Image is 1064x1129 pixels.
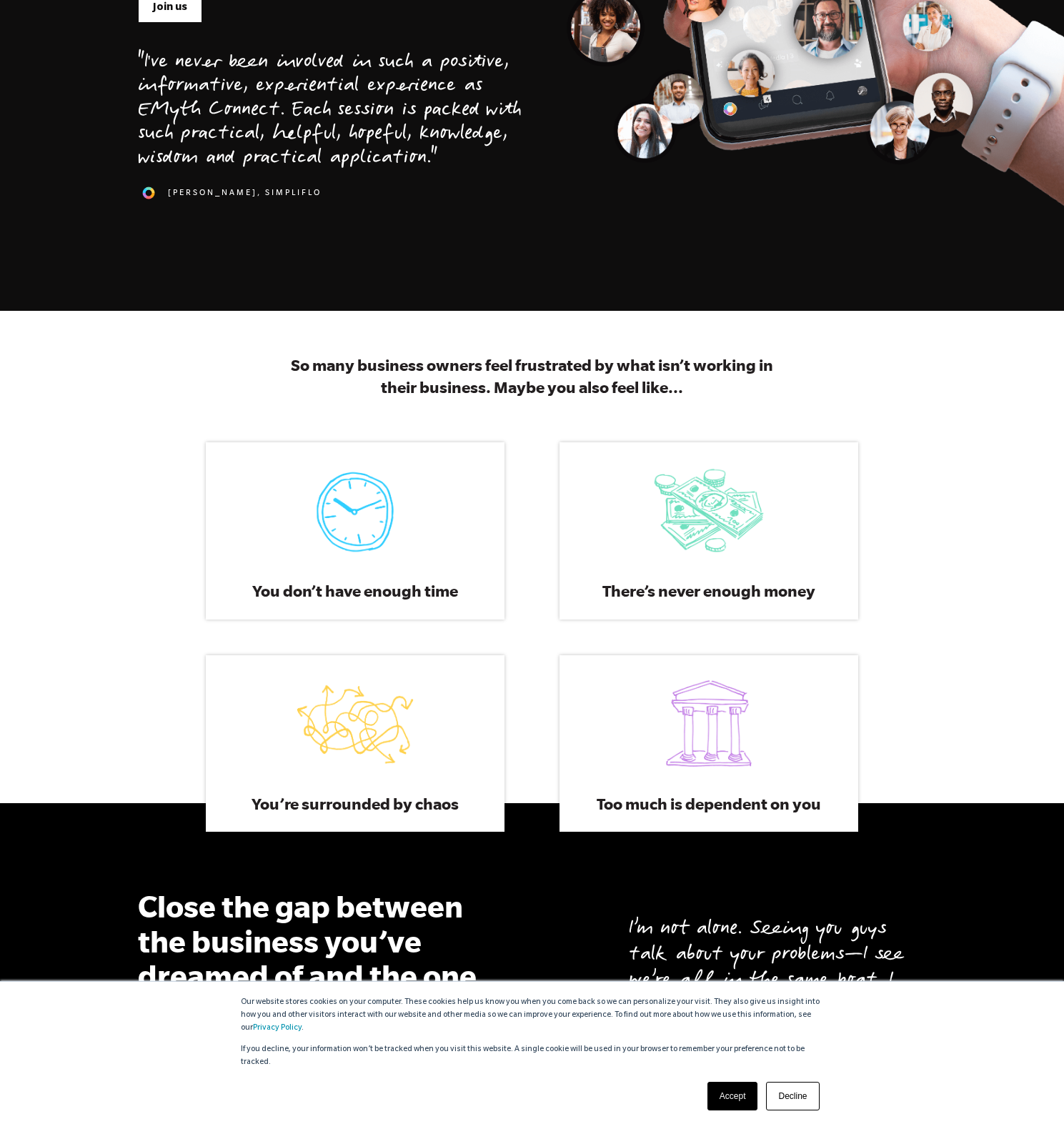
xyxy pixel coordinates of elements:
h3: So many business owners feel frustrated by what isn’t working in their business. Maybe you also f... [277,354,787,398]
img: EC_LP_Sales_Icon_Time [236,459,474,562]
img: EC_LP_Sales_Icon_Money [590,459,828,562]
h3: There’s never enough money [577,580,842,602]
h2: Close the gap between the business you’ve dreamed of and the one you have. [138,889,522,1028]
img: EC_LP_Sales_Icon_Depend [590,672,828,775]
h3: You don’t have enough time [223,580,488,602]
a: Accept [707,1082,758,1110]
div: "I've never been involved in such a positive, informative, experiential experience as EMyth Conne... [138,51,522,171]
p: If you decline, your information won’t be tracked when you visit this website. A single cookie wi... [241,1043,824,1069]
img: 1 [138,182,159,204]
p: I’m not alone. Seeing you guys talk about your problems—I see we’re all in the same boat. I feel ... [629,917,927,1072]
span: [PERSON_NAME], SimpliFlo [168,186,322,199]
h3: Too much is dependent on you [577,792,842,815]
a: Decline [766,1082,819,1110]
a: Privacy Policy [253,1024,302,1033]
img: EC_LP_Sales_Icon_Chaos [236,672,474,775]
h3: You’re surrounded by chaos [223,792,488,815]
p: Our website stores cookies on your computer. These cookies help us know you when you come back so... [241,996,824,1035]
